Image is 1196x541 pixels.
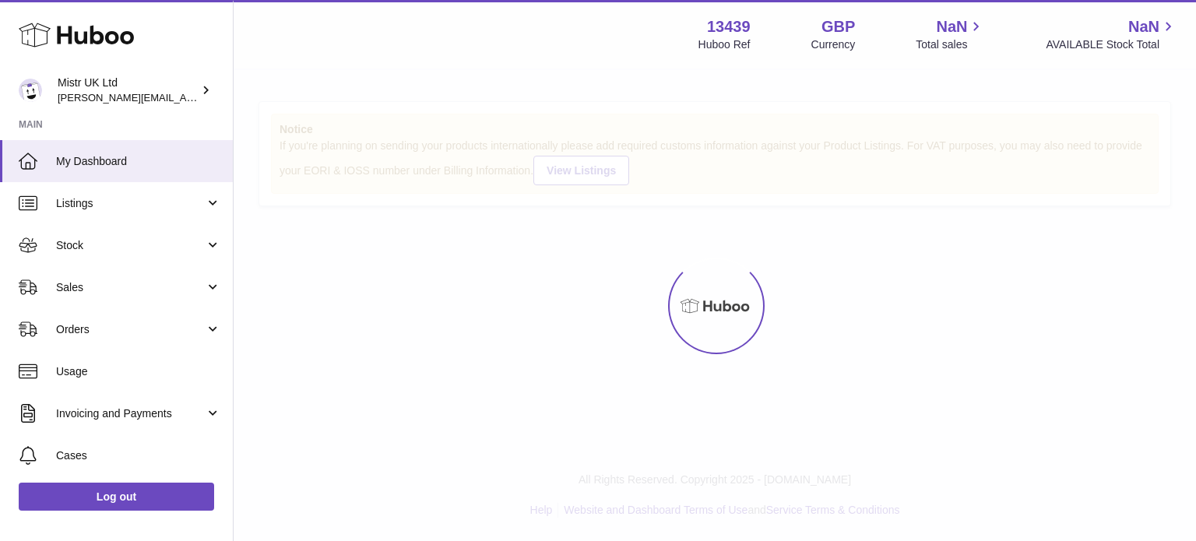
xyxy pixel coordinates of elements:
[56,154,221,169] span: My Dashboard
[58,76,198,105] div: Mistr UK Ltd
[811,37,856,52] div: Currency
[56,196,205,211] span: Listings
[916,16,985,52] a: NaN Total sales
[56,364,221,379] span: Usage
[56,322,205,337] span: Orders
[1046,37,1177,52] span: AVAILABLE Stock Total
[19,79,42,102] img: alex@mistr.co
[707,16,751,37] strong: 13439
[698,37,751,52] div: Huboo Ref
[1128,16,1159,37] span: NaN
[58,91,312,104] span: [PERSON_NAME][EMAIL_ADDRESS][DOMAIN_NAME]
[56,238,205,253] span: Stock
[19,483,214,511] a: Log out
[56,406,205,421] span: Invoicing and Payments
[1046,16,1177,52] a: NaN AVAILABLE Stock Total
[821,16,855,37] strong: GBP
[936,16,967,37] span: NaN
[56,280,205,295] span: Sales
[916,37,985,52] span: Total sales
[56,448,221,463] span: Cases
